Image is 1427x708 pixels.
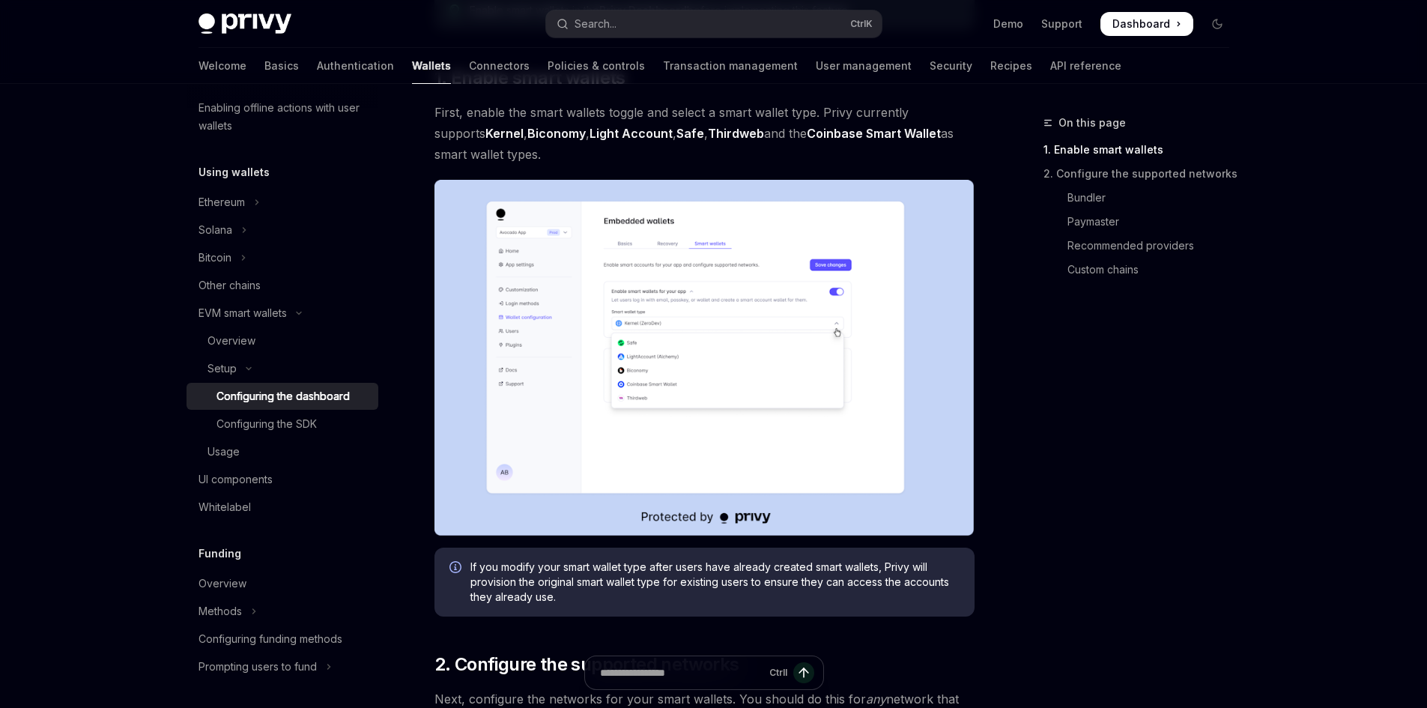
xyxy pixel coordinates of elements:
[470,560,960,605] span: If you modify your smart wallet type after users have already created smart wallets, Privy will p...
[993,16,1023,31] a: Demo
[1112,16,1170,31] span: Dashboard
[187,626,378,653] a: Configuring funding methods
[546,10,882,37] button: Open search
[199,13,291,34] img: dark logo
[187,383,378,410] a: Configuring the dashboard
[793,662,814,683] button: Send message
[199,471,273,488] div: UI components
[1043,162,1241,186] a: 2. Configure the supported networks
[1058,114,1126,132] span: On this page
[187,217,378,243] button: Toggle Solana section
[199,276,261,294] div: Other chains
[199,658,317,676] div: Prompting users to fund
[187,244,378,271] button: Toggle Bitcoin section
[207,360,237,378] div: Setup
[1043,210,1241,234] a: Paymaster
[207,443,240,461] div: Usage
[187,327,378,354] a: Overview
[434,180,975,536] img: Sample enable smart wallets
[187,355,378,382] button: Toggle Setup section
[187,570,378,597] a: Overview
[1041,16,1082,31] a: Support
[199,630,342,648] div: Configuring funding methods
[449,561,464,576] svg: Info
[199,249,231,267] div: Bitcoin
[199,163,270,181] h5: Using wallets
[199,575,246,593] div: Overview
[412,48,451,84] a: Wallets
[990,48,1032,84] a: Recipes
[187,598,378,625] button: Toggle Methods section
[1043,138,1241,162] a: 1. Enable smart wallets
[199,221,232,239] div: Solana
[434,102,975,165] span: First, enable the smart wallets toggle and select a smart wallet type. Privy currently supports ,...
[199,602,242,620] div: Methods
[527,126,586,142] a: Biconomy
[816,48,912,84] a: User management
[187,653,378,680] button: Toggle Prompting users to fund section
[199,99,369,135] div: Enabling offline actions with user wallets
[187,494,378,521] a: Whitelabel
[187,300,378,327] button: Toggle EVM smart wallets section
[930,48,972,84] a: Security
[1050,48,1121,84] a: API reference
[600,656,763,689] input: Ask a question...
[207,332,255,350] div: Overview
[264,48,299,84] a: Basics
[590,126,673,142] a: Light Account
[469,48,530,84] a: Connectors
[807,126,941,142] a: Coinbase Smart Wallet
[708,126,764,142] a: Thirdweb
[187,272,378,299] a: Other chains
[199,545,241,563] h5: Funding
[187,411,378,438] a: Configuring the SDK
[663,48,798,84] a: Transaction management
[676,126,704,142] a: Safe
[199,498,251,516] div: Whitelabel
[199,304,287,322] div: EVM smart wallets
[187,438,378,465] a: Usage
[1043,186,1241,210] a: Bundler
[187,466,378,493] a: UI components
[199,193,245,211] div: Ethereum
[199,48,246,84] a: Welcome
[485,126,524,142] a: Kernel
[187,94,378,139] a: Enabling offline actions with user wallets
[548,48,645,84] a: Policies & controls
[1100,12,1193,36] a: Dashboard
[850,18,873,30] span: Ctrl K
[216,387,350,405] div: Configuring the dashboard
[575,15,616,33] div: Search...
[1043,258,1241,282] a: Custom chains
[187,189,378,216] button: Toggle Ethereum section
[1043,234,1241,258] a: Recommended providers
[317,48,394,84] a: Authentication
[1205,12,1229,36] button: Toggle dark mode
[216,415,317,433] div: Configuring the SDK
